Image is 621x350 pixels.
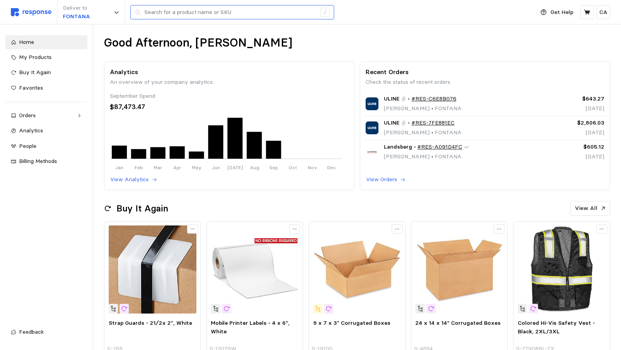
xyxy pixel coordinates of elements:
[5,35,87,49] a: Home
[411,119,454,127] a: #RES-7FE881EC
[549,143,604,151] p: $605.12
[192,165,201,170] tspan: May
[154,165,162,170] tspan: Mar
[313,225,401,314] img: S-19100
[250,165,259,170] tspan: Aug
[599,8,607,17] p: CA
[212,165,220,170] tspan: Jun
[173,165,181,170] tspan: Apr
[211,319,290,335] span: Mobile Printer Labels - 4 x 6", White
[19,69,51,76] span: Buy It Again
[11,8,52,16] img: svg%3e
[5,139,87,153] a: People
[549,152,604,161] p: [DATE]
[5,81,87,95] a: Favorites
[384,95,399,103] span: ULINE
[308,165,317,170] tspan: Nov
[110,67,349,77] p: Analytics
[384,143,412,151] span: Landsberg
[536,5,578,20] button: Get Help
[550,8,573,17] p: Get Help
[211,225,299,314] img: S-13029W_txt_USEng
[408,95,410,103] p: •
[313,319,390,326] span: 9 x 7 x 3" Corrugated Boxes
[430,129,435,136] span: •
[430,153,435,160] span: •
[19,54,52,61] span: My Products
[518,225,606,314] img: S-22908BL-2X
[115,165,123,170] tspan: Jan
[384,152,469,161] p: [PERSON_NAME] FONTANA
[415,225,503,314] img: S-4654
[549,104,604,113] p: [DATE]
[116,203,168,215] h2: Buy It Again
[109,225,197,314] img: S-765
[430,105,435,112] span: •
[227,165,243,170] tspan: [DATE]
[408,119,410,127] p: •
[5,66,87,80] a: Buy It Again
[384,104,461,113] p: [PERSON_NAME] FONTANA
[19,158,57,165] span: Billing Methods
[366,175,406,184] button: View Orders
[411,95,456,103] a: #RES-C6E8B076
[518,319,595,335] span: Colored Hi-Vis Safety Vest - Black, 2XL/3XL
[19,84,43,91] span: Favorites
[269,165,278,170] tspan: Sep
[19,127,43,134] span: Analytics
[366,97,378,110] img: ULINE
[549,95,604,103] p: $643.27
[570,201,610,216] button: View All
[110,78,349,87] p: An overview of your company analytics.
[144,5,316,19] input: Search for a product name or SKU
[417,143,462,151] a: #RES-A091D4FC
[110,175,149,184] p: View Analytics
[5,109,87,123] a: Orders
[5,325,87,339] button: Feedback
[549,119,604,127] p: $2,806.03
[110,92,349,100] div: September Spend
[597,5,610,19] button: CA
[366,175,397,184] p: View Orders
[63,12,90,21] p: FONTANA
[63,4,90,12] p: Deliver to
[575,204,597,213] p: View All
[5,154,87,168] a: Billing Methods
[19,38,34,45] span: Home
[110,175,158,184] button: View Analytics
[384,128,461,137] p: [PERSON_NAME] FONTANA
[366,78,604,87] p: Check the status of recent orders.
[366,67,604,77] p: Recent Orders
[5,124,87,138] a: Analytics
[549,128,604,137] p: [DATE]
[109,319,192,326] span: Strap Guards - 21⁄2x 2", White
[19,328,44,335] span: Feedback
[104,35,292,50] h1: Good Afternoon, [PERSON_NAME]
[19,142,36,149] span: People
[135,165,143,170] tspan: Feb
[321,8,330,17] div: /
[415,319,501,326] span: 24 x 14 x 14" Corrugated Boxes
[384,119,399,127] span: ULINE
[327,165,336,170] tspan: Dec
[414,143,416,151] p: •
[289,165,297,170] tspan: Oct
[110,102,349,112] div: $87,473.47
[366,146,378,158] img: Landsberg
[5,50,87,64] a: My Products
[366,121,378,134] img: ULINE
[19,111,74,120] div: Orders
